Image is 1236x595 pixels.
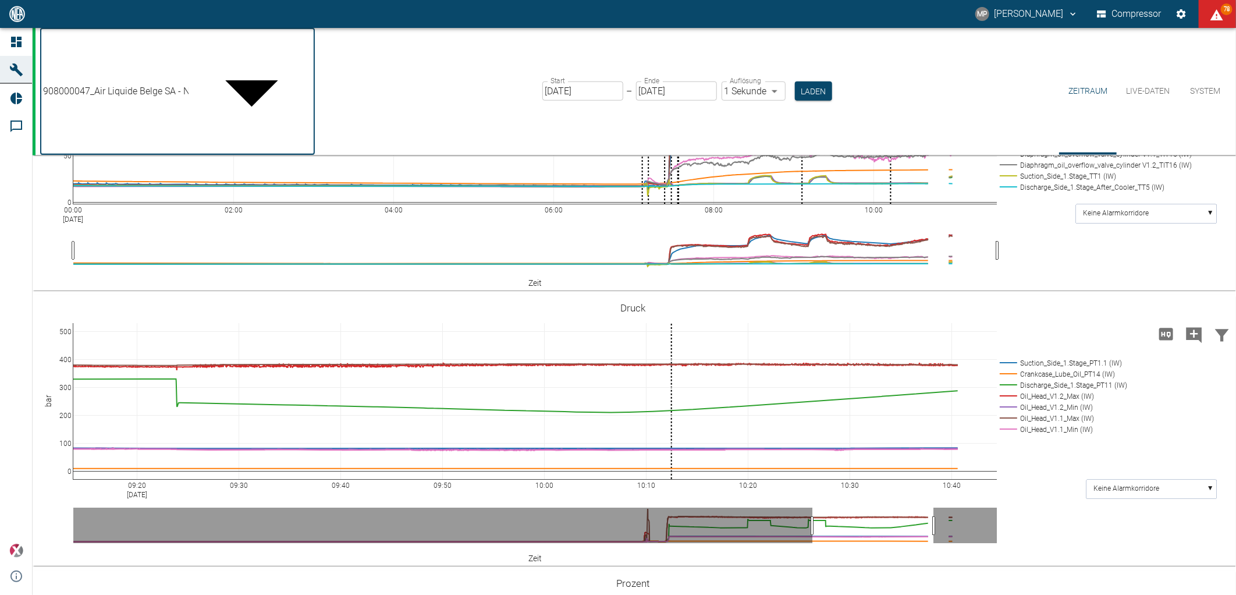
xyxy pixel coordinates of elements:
[974,3,1080,24] button: marc.philipps@neac.de
[1171,3,1192,24] button: Einstellungen
[550,76,565,86] label: Start
[1083,209,1149,217] text: Keine Alarmkorridore
[1179,28,1231,155] button: System
[627,84,633,98] p: –
[1152,328,1180,339] span: Hohe Auflösung
[722,82,786,101] div: 1 Sekunde
[1221,3,1233,15] span: 78
[1095,3,1164,24] button: Compressor
[975,7,989,21] div: MP
[1180,318,1208,349] button: Kommentar hinzufügen
[730,76,761,86] label: Auflösung
[644,76,659,86] label: Ende
[9,544,23,558] img: Xplore Logo
[542,82,623,101] input: DD.MM.YYYY
[1093,484,1159,493] text: Keine Alarmkorridore
[795,82,832,101] button: Laden
[8,6,26,22] img: logo
[1208,318,1236,349] button: Daten filtern
[636,82,717,101] input: DD.MM.YYYY
[43,84,282,98] span: 908000047_Air Liquide Belge SA - NV_Antwerpen-Lillo (BE)
[1117,28,1179,155] button: Live-Daten
[1059,28,1117,155] button: Zeitraum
